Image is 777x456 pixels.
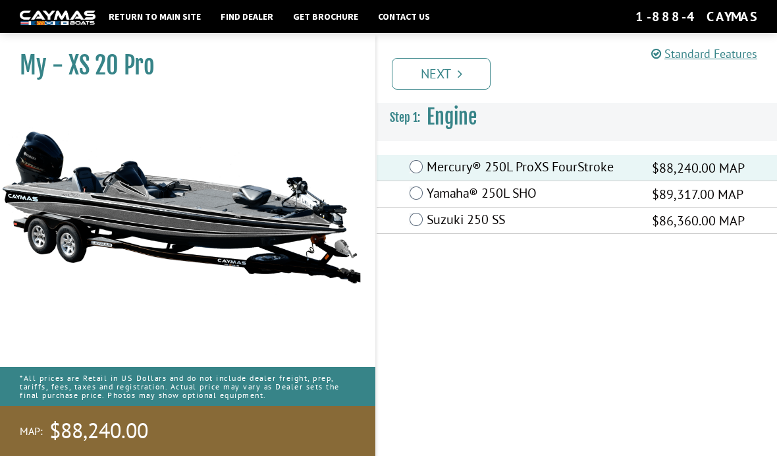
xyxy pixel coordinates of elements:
[102,8,207,25] a: Return to main site
[392,58,491,90] a: Next
[427,159,635,178] label: Mercury® 250L ProXS FourStroke
[286,8,365,25] a: Get Brochure
[388,56,777,90] ul: Pagination
[371,8,437,25] a: Contact Us
[20,11,95,24] img: white-logo-c9c8dbefe5ff5ceceb0f0178aa75bf4bb51f6bca0971e226c86eb53dfe498488.png
[214,8,280,25] a: Find Dealer
[427,212,635,231] label: Suzuki 250 SS
[652,158,745,178] span: $88,240.00 MAP
[49,417,148,445] span: $88,240.00
[20,424,43,438] span: MAP:
[377,93,777,142] h3: Engine
[651,46,757,61] a: Standard Features
[652,185,743,204] span: $89,317.00 MAP
[635,8,757,25] div: 1-888-4CAYMAS
[20,51,342,80] h1: My - XS 20 Pro
[20,367,356,407] p: *All prices are Retail in US Dollars and do not include dealer freight, prep, tariffs, fees, taxe...
[652,211,745,231] span: $86,360.00 MAP
[427,185,635,204] label: Yamaha® 250L SHO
